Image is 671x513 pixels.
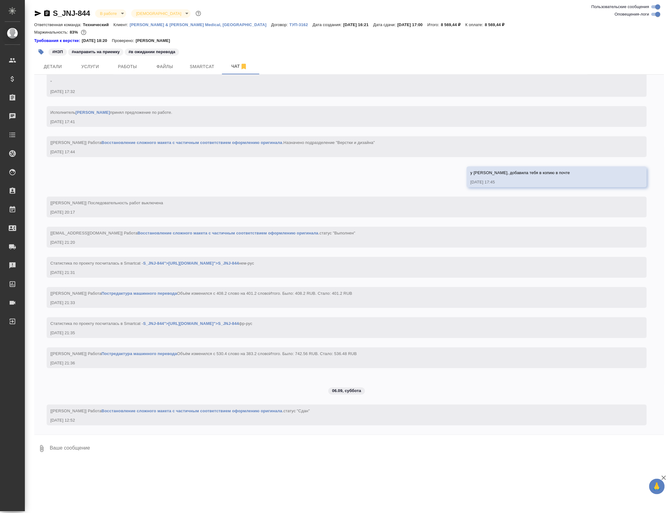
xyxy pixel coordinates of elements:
[95,9,126,18] div: В работе
[50,140,375,145] span: [[PERSON_NAME]] Работа .
[50,270,625,276] div: [DATE] 21:31
[113,22,130,27] p: Клиент:
[224,62,254,70] span: Чат
[50,149,625,155] div: [DATE] 17:44
[50,61,372,85] span: Комментарий " под нот 1 файл на немецком, 2 файл на франце "
[130,22,271,27] a: [PERSON_NAME] & [PERSON_NAME] Medical, [GEOGRAPHIC_DATA]
[83,22,113,27] p: Технический
[34,10,42,17] button: Скопировать ссылку для ЯМессенджера
[485,22,509,27] p: 8 569,44 ₽
[143,261,239,266] a: S_JNJ-844">[URL][DOMAIN_NAME]">S_JNJ-844
[112,38,136,44] p: Проверено:
[50,201,163,205] span: [[PERSON_NAME]] Последовательность работ выключена
[50,61,372,85] span: [[PERSON_NAME]] Работа .
[76,110,110,115] a: [PERSON_NAME]
[343,22,373,27] p: [DATE] 16:21
[649,479,665,494] button: 🙏
[428,22,441,27] p: Итого:
[143,321,239,326] a: S_JNJ-844">[URL][DOMAIN_NAME]">S_JNJ-844
[465,22,485,27] p: К оплате:
[591,4,649,10] span: Пользовательские сообщения
[34,45,48,59] button: Добавить тэг
[50,239,625,246] div: [DATE] 21:20
[615,11,649,17] span: Оповещения-логи
[137,231,318,235] a: Восстановление сложного макета с частичным соответствием оформлению оригинала
[50,330,625,336] div: [DATE] 21:35
[128,49,175,55] p: #в ожидании перевода
[284,140,375,145] span: Назначено подразделение "Верстки и дизайна"
[82,38,112,44] p: [DATE] 18:20
[101,140,282,145] a: Восстановление сложного макета с частичным соответствием оформлению оригинала
[38,63,68,71] span: Детали
[50,409,310,413] span: [[PERSON_NAME]] Работа .
[332,388,361,394] p: 06.09, суббота
[50,89,625,95] div: [DATE] 17:32
[34,30,70,35] p: Маржинальность:
[48,49,67,54] span: НЗП
[50,209,625,215] div: [DATE] 20:17
[284,409,310,413] span: статус "Сдан"
[269,351,357,356] span: Итого. Было: 742.56 RUB. Стало: 536.48 RUB
[101,291,177,296] a: Постредактура машинного перевода
[320,231,355,235] span: статус "Выполнен"
[67,49,124,54] span: направить на приемку
[470,170,570,175] span: у [PERSON_NAME], добавила тебя в копию в почте
[101,409,282,413] a: Восстановление сложного макета с частичным соответствием оформлению оригинала
[50,417,625,423] div: [DATE] 12:52
[80,28,88,36] button: 1217.68 RUB;
[50,360,625,366] div: [DATE] 21:36
[50,261,254,266] span: Cтатистика по проекту посчиталась в Smartcat - нем-рус
[470,179,625,185] div: [DATE] 17:45
[98,11,119,16] button: В работе
[113,63,142,71] span: Работы
[34,22,83,27] p: Ответственная команда:
[441,22,465,27] p: 8 569,44 ₽
[269,291,352,296] span: Итого. Было: 408.2 RUB. Стало: 401.2 RUB
[50,321,252,326] span: Cтатистика по проекту посчиталась в Smartcat - фр-рус
[373,22,397,27] p: Дата сдачи:
[50,300,625,306] div: [DATE] 21:33
[34,38,82,44] a: Требования к верстке:
[75,63,105,71] span: Услуги
[240,63,248,70] svg: Отписаться
[652,480,662,493] span: 🙏
[194,9,202,17] button: Доп статусы указывают на важность/срочность заказа
[43,10,51,17] button: Скопировать ссылку
[131,9,191,18] div: В работе
[136,38,175,44] p: [PERSON_NAME]
[150,63,180,71] span: Файлы
[289,22,313,27] a: ТУП-3162
[34,38,82,44] div: Нажми, чтобы открыть папку с инструкцией
[52,49,63,55] p: #НЗП
[50,351,357,356] span: [[PERSON_NAME]] Работа Объём изменился с 530.4 слово на 383.2 слово
[124,49,180,54] span: в ожидании перевода
[101,351,177,356] a: Постредактура машинного перевода
[50,110,172,115] span: Исполнитель принял предложение по работе .
[70,30,79,35] p: 83%
[50,119,625,125] div: [DATE] 17:41
[271,22,289,27] p: Договор:
[50,291,352,296] span: [[PERSON_NAME]] Работа Объём изменился с 408.2 слово на 401.2 слово
[72,49,120,55] p: #направить на приемку
[313,22,343,27] p: Дата создания:
[187,63,217,71] span: Smartcat
[53,9,90,17] a: S_JNJ-844
[50,231,355,235] span: [[EMAIL_ADDRESS][DOMAIN_NAME]] Работа .
[397,22,428,27] p: [DATE] 17:00
[134,11,183,16] button: [DEMOGRAPHIC_DATA]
